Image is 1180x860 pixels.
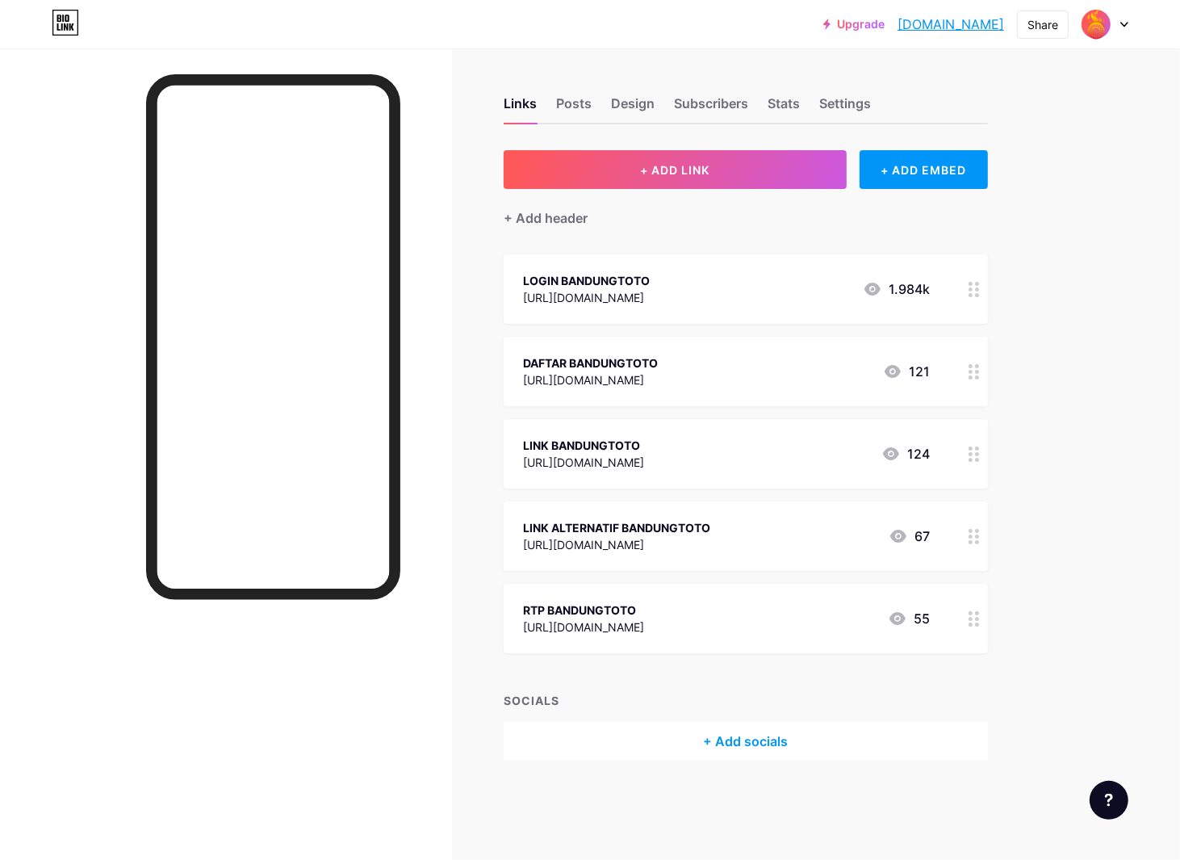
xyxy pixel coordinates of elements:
div: [URL][DOMAIN_NAME] [523,454,644,471]
div: RTP BANDUNGTOTO [523,602,644,619]
div: 67 [889,526,930,546]
a: Upgrade [823,18,885,31]
img: Bandung Banned [1081,9,1111,40]
div: LINK ALTERNATIF BANDUNGTOTO [523,519,710,536]
button: + ADD LINK [504,150,847,189]
div: 55 [888,609,930,628]
div: 1.984k [863,279,930,299]
div: Posts [556,94,592,123]
div: Design [611,94,655,123]
div: Share [1027,16,1058,33]
div: 121 [883,362,930,381]
div: LOGIN BANDUNGTOTO [523,272,650,289]
div: + ADD EMBED [860,150,988,189]
div: Subscribers [674,94,748,123]
div: [URL][DOMAIN_NAME] [523,536,710,553]
div: DAFTAR BANDUNGTOTO [523,354,658,371]
div: [URL][DOMAIN_NAME] [523,619,644,636]
div: 124 [881,444,930,464]
div: + Add socials [504,722,988,761]
div: + Add header [504,208,588,228]
div: [URL][DOMAIN_NAME] [523,289,650,306]
div: Settings [819,94,871,123]
span: + ADD LINK [640,163,709,177]
div: Stats [768,94,800,123]
div: SOCIALS [504,692,988,709]
div: [URL][DOMAIN_NAME] [523,371,658,388]
a: [DOMAIN_NAME] [898,15,1004,34]
div: LINK BANDUNGTOTO [523,437,644,454]
div: Links [504,94,537,123]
